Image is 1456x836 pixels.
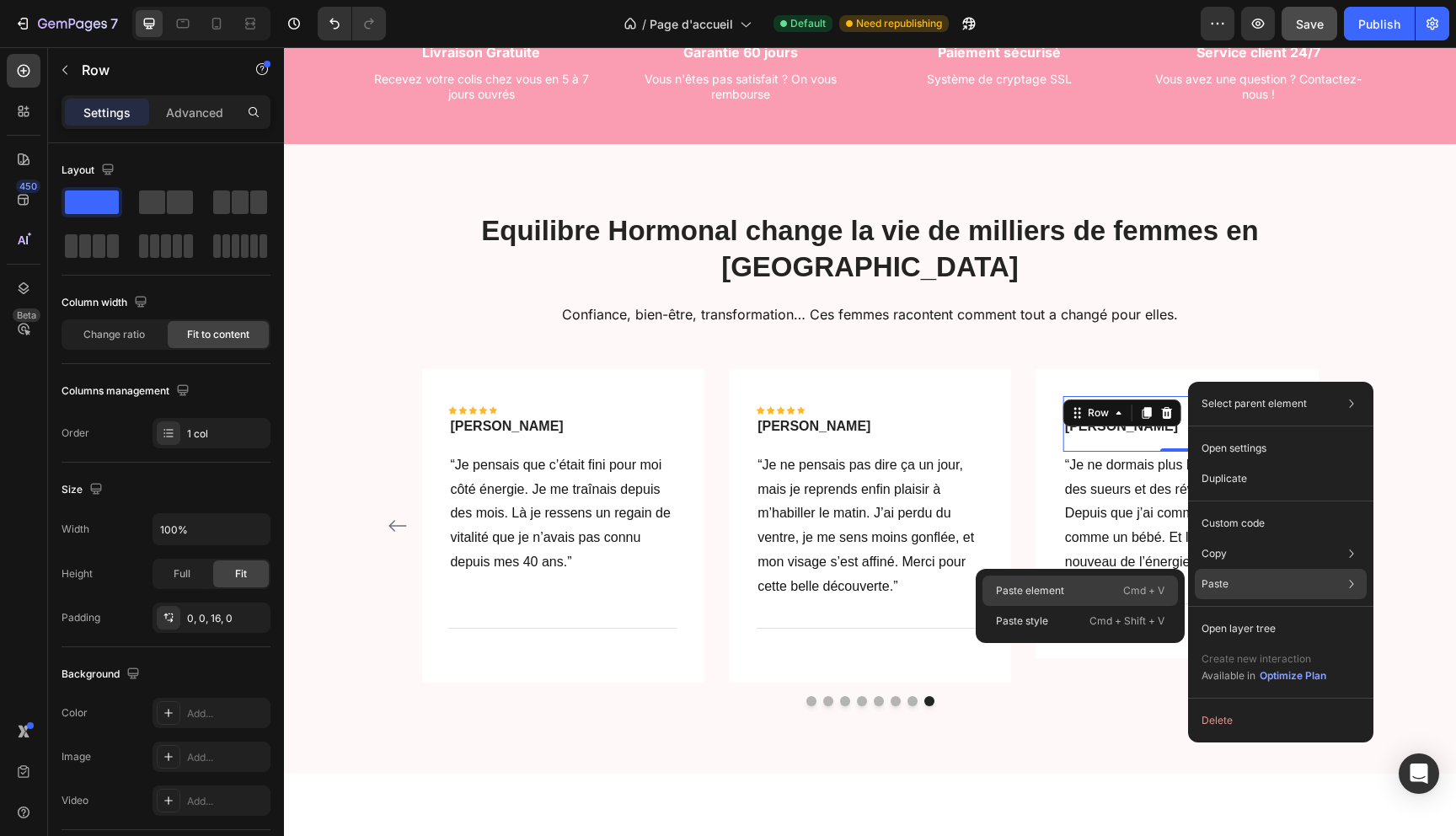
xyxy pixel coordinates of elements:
p: Settings [83,104,131,121]
button: Dot [556,649,566,659]
div: Padding [62,610,100,625]
div: Order [62,426,89,441]
div: 0, 0, 16, 0 [187,611,266,626]
button: Dot [624,649,634,659]
div: Color [62,705,88,721]
p: Paste style [996,614,1048,629]
p: Copy [1202,546,1227,561]
button: Save [1282,7,1337,40]
div: Columns management [62,380,193,403]
span: Fit to content [187,327,249,342]
span: Fit [235,566,247,581]
button: Dot [640,649,650,659]
button: Carousel Next Arrow [1046,465,1073,492]
button: Dot [590,649,600,659]
p: “Je ne dormais plus la nuit à cause des sueurs et des réveils incessants. Depuis que j’ai commenc... [781,406,1006,528]
p: Confiance, bien-être, transformation… Ces femmes racontent comment tout a changé pour elles. [83,255,1090,280]
p: Cmd + Shift + V [1089,613,1164,630]
div: 1 col [187,426,266,442]
div: Undo/Redo [318,7,386,40]
span: Page d'accueil [650,15,733,33]
button: Dot [607,649,617,659]
p: Advanced [166,104,223,121]
span: Change ratio [83,327,145,342]
p: Paste [1202,576,1228,592]
span: Available in [1202,669,1255,682]
div: Column width [62,292,151,314]
p: [PERSON_NAME] [474,369,586,389]
span: / [642,15,646,33]
div: Open Intercom Messenger [1399,753,1439,794]
p: “Je pensais que c’était fini pour moi côté énergie. Je me traînais depuis des mois. Là je ressens... [166,406,391,528]
p: Système de cryptage SSL [601,24,832,40]
div: Image [62,749,91,764]
div: Layout [62,159,118,182]
span: Full [174,566,190,581]
div: Background [62,663,143,686]
div: Publish [1358,15,1400,33]
button: Delete [1195,705,1367,736]
h2: Equilibre Hormonal change la vie de milliers de femmes en [GEOGRAPHIC_DATA] [81,164,1092,240]
p: Cmd + V [1123,582,1164,599]
p: “Je ne pensais pas dire ça un jour, mais je reprends enfin plaisir à m’habiller le matin. J’ai pe... [474,406,699,552]
button: Dot [522,649,533,659]
button: Publish [1344,7,1415,40]
div: 450 [16,180,40,193]
div: Optimize Plan [1260,668,1326,683]
button: Optimize Plan [1259,667,1327,684]
div: Add... [187,794,266,809]
iframe: Design area [284,47,1456,836]
p: Custom code [1202,516,1265,531]
div: Add... [187,706,266,721]
p: Paste element [996,583,1064,598]
p: [PERSON_NAME] [166,369,279,389]
p: Open settings [1202,441,1266,456]
p: Select parent element [1202,396,1307,411]
button: Carousel Back Arrow [100,465,127,492]
div: Size [62,479,106,501]
div: Video [62,793,88,808]
p: Recevez votre colis chez vous en 5 à 7 jours ouvrés [83,24,313,55]
span: Save [1296,17,1324,31]
button: 7 [7,7,126,40]
p: Duplicate [1202,471,1247,486]
p: Create new interaction [1202,651,1327,667]
div: Beta [13,308,40,322]
div: Height [62,566,93,581]
div: Row [800,358,828,373]
p: Row [82,60,225,80]
button: Dot [573,649,583,659]
span: Need republishing [856,16,942,31]
button: Dot [539,649,549,659]
p: [PERSON_NAME] [781,369,894,389]
span: Default [790,16,826,31]
p: Open layer tree [1202,621,1276,636]
div: Width [62,522,89,537]
p: Vous avez une question ? Contactez-nous ! [859,24,1090,55]
p: Vous n'êtes pas satisfait ? On vous rembourse [341,24,572,55]
div: Add... [187,750,266,765]
p: 7 [110,13,118,34]
input: Auto [153,514,270,544]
